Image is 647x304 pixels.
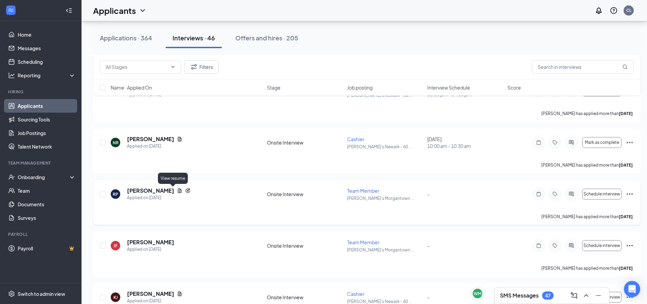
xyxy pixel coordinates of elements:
[535,191,543,197] svg: Note
[8,72,15,79] svg: Analysis
[582,291,590,300] svg: ChevronUp
[427,136,503,149] div: [DATE]
[267,191,343,197] div: Onsite Interview
[8,160,74,166] div: Team Management
[619,111,633,116] b: [DATE]
[185,188,191,193] svg: Reapply
[158,173,188,184] div: View resume
[626,7,631,13] div: CL
[18,55,76,69] a: Scheduling
[127,135,174,143] h5: [PERSON_NAME]
[535,140,543,145] svg: Note
[18,184,76,197] a: Team
[113,191,118,197] div: RP
[427,243,430,249] span: -
[8,290,15,297] svg: Settings
[347,247,423,253] p: [PERSON_NAME]'s Morgantown ...
[626,138,634,147] svg: Ellipses
[585,140,619,145] span: Mark as complete
[593,290,604,301] button: Minimize
[582,240,622,251] button: Schedule interview
[610,6,618,15] svg: QuestionInfo
[7,7,14,14] svg: WorkstreamLogo
[18,99,76,113] a: Applicants
[18,174,70,180] div: Onboarding
[93,5,136,16] h1: Applicants
[18,126,76,140] a: Job Postings
[139,6,147,15] svg: ChevronDown
[541,162,634,168] p: [PERSON_NAME] has applied more than .
[18,242,76,255] a: PayrollCrown
[567,140,575,145] svg: ActiveChat
[235,34,298,42] div: Offers and hires · 205
[570,291,578,300] svg: ComposeMessage
[66,7,72,14] svg: Collapse
[541,265,634,271] p: [PERSON_NAME] has applied more than .
[582,137,622,148] button: Mark as complete
[567,191,575,197] svg: ActiveChat
[127,290,174,298] h5: [PERSON_NAME]
[267,139,343,146] div: Onsite Interview
[18,28,76,41] a: Home
[8,89,74,95] div: Hiring
[127,239,174,246] h5: [PERSON_NAME]
[113,140,119,146] div: NR
[551,140,559,145] svg: Tag
[347,136,364,142] span: Cashier
[267,84,281,91] span: Stage
[583,243,620,248] span: Schedule interview
[626,190,634,198] svg: Ellipses
[427,142,503,149] span: 10:00 am - 10:30 am
[507,84,521,91] span: Score
[127,187,174,194] h5: [PERSON_NAME]
[500,292,539,299] h3: SMS Messages
[347,195,423,201] p: [PERSON_NAME]'s Morgantown ...
[347,291,364,297] span: Cashier
[184,60,219,74] button: Filter Filters
[619,163,633,168] b: [DATE]
[626,242,634,250] svg: Ellipses
[18,211,76,225] a: Surveys
[619,214,633,219] b: [DATE]
[111,84,152,91] span: Name · Applied On
[541,214,634,220] p: [PERSON_NAME] has applied more than .
[567,243,575,248] svg: ActiveChat
[595,6,603,15] svg: Notifications
[18,140,76,153] a: Talent Network
[622,64,628,70] svg: MagnifyingGlass
[170,64,176,70] svg: ChevronDown
[581,290,592,301] button: ChevronUp
[18,290,65,297] div: Switch to admin view
[100,34,152,42] div: Applications · 364
[347,239,379,245] span: Team Member
[551,243,559,248] svg: Tag
[594,291,603,300] svg: Minimize
[347,144,423,150] p: [PERSON_NAME]'s Newark - 60 ...
[113,294,118,300] div: KJ
[267,242,343,249] div: Onsite Interview
[18,197,76,211] a: Documents
[106,63,167,71] input: All Stages
[474,291,481,297] div: WM
[569,290,579,301] button: ComposeMessage
[127,246,174,253] div: Applied on [DATE]
[177,188,182,193] svg: Document
[190,63,198,71] svg: Filter
[8,231,74,237] div: Payroll
[427,294,430,300] span: -
[619,266,633,271] b: [DATE]
[624,281,640,297] div: Open Intercom Messenger
[541,111,634,116] p: [PERSON_NAME] has applied more than .
[545,293,551,299] div: 47
[582,189,622,199] button: Schedule interview
[427,191,430,197] span: -
[18,113,76,126] a: Sourcing Tools
[583,192,620,196] span: Schedule interview
[8,174,15,180] svg: UserCheck
[427,84,470,91] span: Interview Schedule
[347,84,373,91] span: Job posting
[535,243,543,248] svg: Note
[127,143,182,150] div: Applied on [DATE]
[177,136,182,142] svg: Document
[626,293,634,301] svg: Ellipses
